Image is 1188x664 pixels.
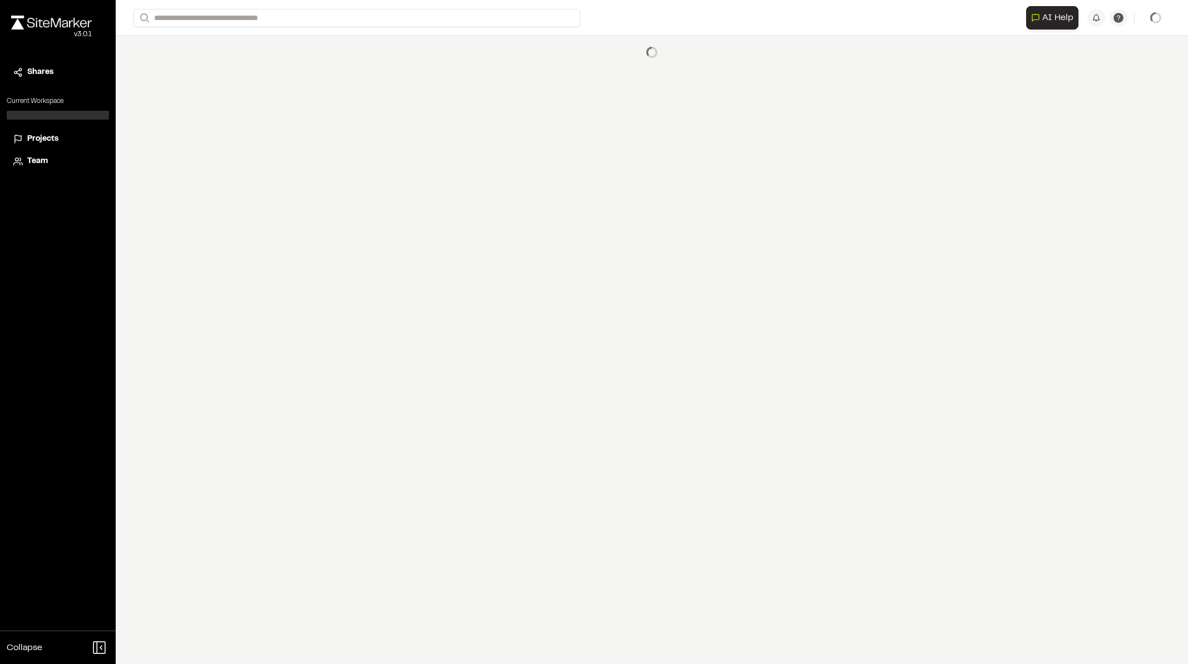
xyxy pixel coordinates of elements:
[27,155,48,168] span: Team
[11,29,92,40] div: Oh geez...please don't...
[7,641,42,655] span: Collapse
[1042,11,1073,24] span: AI Help
[11,16,92,29] img: rebrand.png
[13,66,102,78] a: Shares
[27,66,53,78] span: Shares
[7,96,109,106] p: Current Workspace
[1026,6,1083,29] div: Open AI Assistant
[27,133,58,145] span: Projects
[1026,6,1078,29] button: Open AI Assistant
[13,155,102,168] a: Team
[133,9,154,27] button: Search
[13,133,102,145] a: Projects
